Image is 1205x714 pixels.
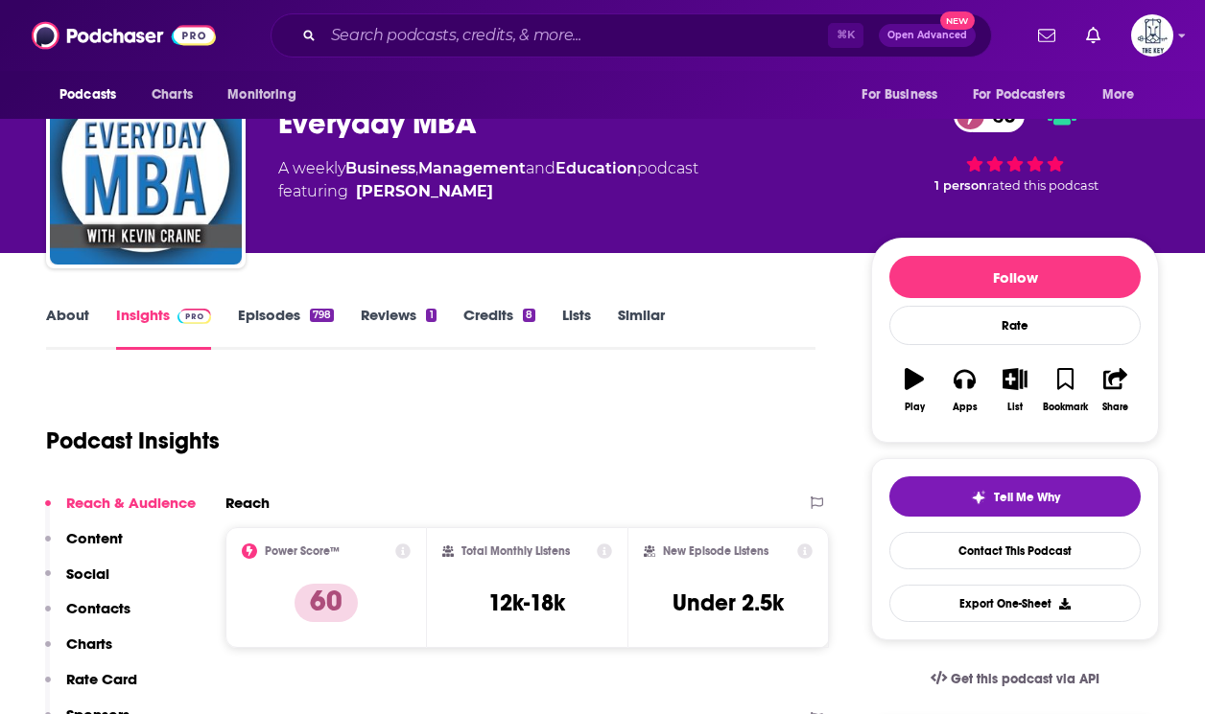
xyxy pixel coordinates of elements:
p: 60 [295,584,358,622]
button: Contacts [45,599,130,634]
div: A weekly podcast [278,157,698,203]
h1: Podcast Insights [46,426,220,455]
span: rated this podcast [987,178,1099,193]
button: Share [1091,356,1141,425]
span: , [415,159,418,177]
div: List [1007,402,1023,413]
a: Education [555,159,637,177]
a: Charts [139,77,204,113]
button: open menu [1089,77,1159,113]
button: open menu [848,77,961,113]
p: Charts [66,634,112,653]
span: Podcasts [59,81,116,108]
span: featuring [278,180,698,203]
a: Lists [562,306,591,350]
button: Content [45,529,123,564]
span: Charts [152,81,193,108]
span: Tell Me Why [994,490,1060,505]
a: About [46,306,89,350]
span: New [940,12,975,30]
div: Share [1102,402,1128,413]
p: Reach & Audience [66,494,196,512]
a: Kevin Craine [356,180,493,203]
div: 60 1 personrated this podcast [871,86,1159,205]
a: Get this podcast via API [915,656,1115,702]
h3: Under 2.5k [673,588,784,617]
input: Search podcasts, credits, & more... [323,20,828,51]
div: 798 [310,309,334,322]
span: Open Advanced [887,31,967,40]
span: and [526,159,555,177]
h3: 12k-18k [488,588,565,617]
div: Search podcasts, credits, & more... [271,13,992,58]
p: Rate Card [66,670,137,688]
h2: Power Score™ [265,544,340,558]
span: Get this podcast via API [951,671,1099,687]
button: Open AdvancedNew [879,24,976,47]
a: Show notifications dropdown [1030,19,1063,52]
p: Content [66,529,123,547]
button: Follow [889,256,1141,298]
button: Social [45,564,109,600]
button: List [990,356,1040,425]
a: Show notifications dropdown [1078,19,1108,52]
span: ⌘ K [828,23,863,48]
button: Bookmark [1040,356,1090,425]
img: User Profile [1131,14,1173,57]
a: Business [345,159,415,177]
span: Monitoring [227,81,295,108]
img: Podchaser - Follow, Share and Rate Podcasts [32,17,216,54]
button: Reach & Audience [45,494,196,529]
p: Social [66,564,109,583]
button: open menu [214,77,320,113]
a: Management [418,159,526,177]
span: 1 person [934,178,987,193]
img: Podchaser Pro [177,309,211,324]
a: Similar [618,306,665,350]
img: Everyday MBA [50,73,242,265]
h2: Reach [225,494,270,512]
div: Bookmark [1043,402,1088,413]
button: tell me why sparkleTell Me Why [889,476,1141,517]
button: Rate Card [45,670,137,705]
img: tell me why sparkle [971,490,986,505]
span: More [1102,81,1135,108]
div: 1 [426,309,436,322]
div: Apps [953,402,978,413]
span: Logged in as TheKeyPR [1131,14,1173,57]
span: For Business [862,81,937,108]
div: Rate [889,306,1141,345]
a: Contact This Podcast [889,532,1141,569]
h2: Total Monthly Listens [461,544,570,558]
button: open menu [46,77,141,113]
div: Play [905,402,925,413]
button: Export One-Sheet [889,585,1141,622]
h2: New Episode Listens [663,544,768,558]
button: Show profile menu [1131,14,1173,57]
button: Apps [939,356,989,425]
a: InsightsPodchaser Pro [116,306,211,350]
a: Credits8 [463,306,535,350]
button: open menu [960,77,1093,113]
button: Charts [45,634,112,670]
span: For Podcasters [973,81,1065,108]
p: Contacts [66,599,130,617]
button: Play [889,356,939,425]
div: 8 [523,309,535,322]
a: Reviews1 [361,306,436,350]
a: Episodes798 [238,306,334,350]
